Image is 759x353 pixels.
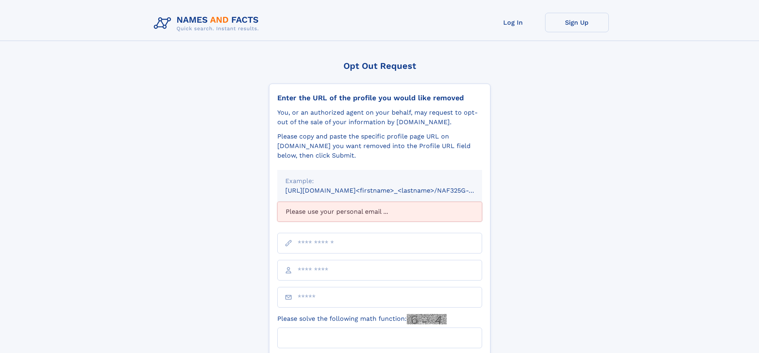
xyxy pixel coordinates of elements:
div: You, or an authorized agent on your behalf, may request to opt-out of the sale of your informatio... [277,108,482,127]
div: Opt Out Request [269,61,490,71]
a: Sign Up [545,13,609,32]
div: Please use your personal email ... [277,202,482,222]
img: Logo Names and Facts [151,13,265,34]
small: [URL][DOMAIN_NAME]<firstname>_<lastname>/NAF325G-xxxxxxxx [285,187,497,194]
label: Please solve the following math function: [277,314,447,324]
div: Example: [285,176,474,186]
a: Log In [481,13,545,32]
div: Enter the URL of the profile you would like removed [277,94,482,102]
div: Please copy and paste the specific profile page URL on [DOMAIN_NAME] you want removed into the Pr... [277,132,482,160]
